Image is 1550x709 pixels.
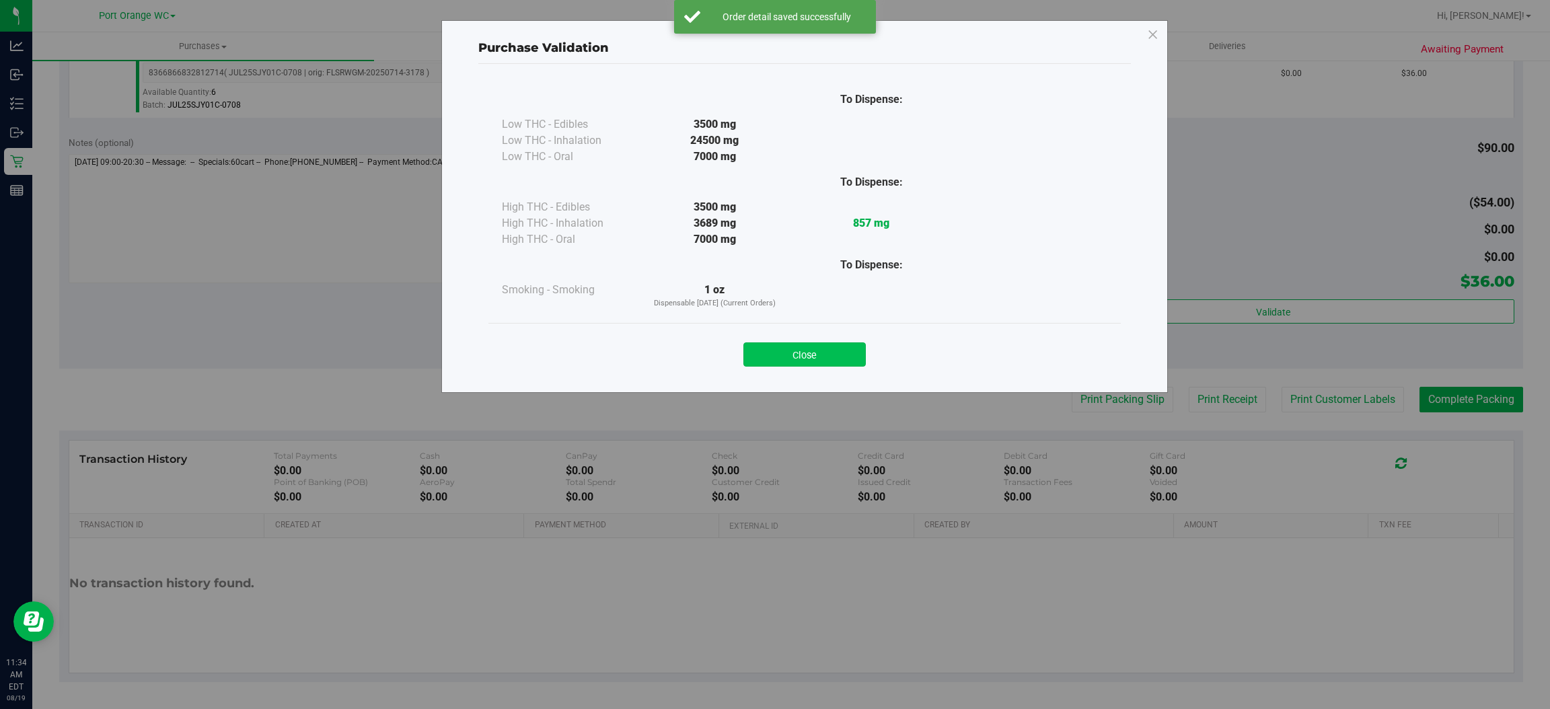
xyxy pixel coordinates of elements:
[793,91,950,108] div: To Dispense:
[502,215,636,231] div: High THC - Inhalation
[13,601,54,642] iframe: Resource center
[793,174,950,190] div: To Dispense:
[502,231,636,248] div: High THC - Oral
[478,40,609,55] span: Purchase Validation
[636,215,793,231] div: 3689 mg
[853,217,889,229] strong: 857 mg
[502,282,636,298] div: Smoking - Smoking
[743,342,866,367] button: Close
[793,257,950,273] div: To Dispense:
[636,231,793,248] div: 7000 mg
[502,116,636,133] div: Low THC - Edibles
[502,199,636,215] div: High THC - Edibles
[502,149,636,165] div: Low THC - Oral
[502,133,636,149] div: Low THC - Inhalation
[708,10,866,24] div: Order detail saved successfully
[636,298,793,309] p: Dispensable [DATE] (Current Orders)
[636,199,793,215] div: 3500 mg
[636,133,793,149] div: 24500 mg
[636,149,793,165] div: 7000 mg
[636,282,793,309] div: 1 oz
[636,116,793,133] div: 3500 mg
